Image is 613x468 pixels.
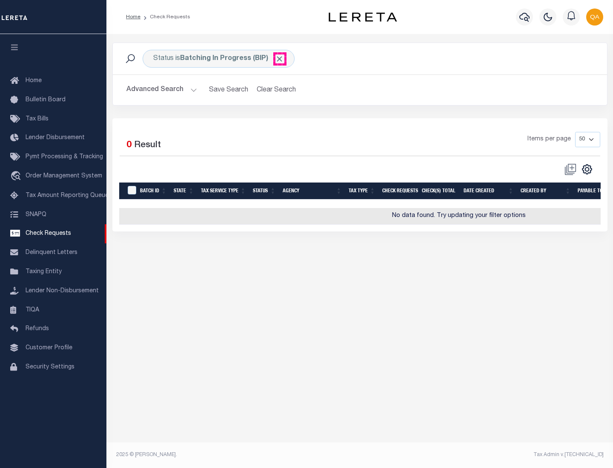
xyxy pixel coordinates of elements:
[110,451,360,459] div: 2025 © [PERSON_NAME].
[26,288,99,294] span: Lender Non-Disbursement
[366,451,604,459] div: Tax Admin v.[TECHNICAL_ID]
[26,154,103,160] span: Pymt Processing & Tracking
[460,183,517,200] th: Date Created: activate to sort column ascending
[253,82,300,98] button: Clear Search
[26,193,109,199] span: Tax Amount Reporting Queue
[126,14,140,20] a: Home
[26,173,102,179] span: Order Management System
[517,183,574,200] th: Created By: activate to sort column ascending
[26,211,46,217] span: SNAPQ
[26,269,62,275] span: Taxing Entity
[180,55,284,62] b: Batching In Progress (BIP)
[249,183,279,200] th: Status: activate to sort column ascending
[329,12,397,22] img: logo-dark.svg
[26,307,39,313] span: TIQA
[198,183,249,200] th: Tax Service Type: activate to sort column ascending
[26,78,42,84] span: Home
[26,364,74,370] span: Security Settings
[10,171,24,182] i: travel_explore
[418,183,460,200] th: Check(s) Total
[275,54,284,63] span: Click to Remove
[26,116,49,122] span: Tax Bills
[26,326,49,332] span: Refunds
[134,139,161,152] label: Result
[26,250,77,256] span: Delinquent Letters
[279,183,345,200] th: Agency: activate to sort column ascending
[126,82,197,98] button: Advanced Search
[26,135,85,141] span: Lender Disbursement
[204,82,253,98] button: Save Search
[126,141,132,150] span: 0
[586,9,603,26] img: svg+xml;base64,PHN2ZyB4bWxucz0iaHR0cDovL3d3dy53My5vcmcvMjAwMC9zdmciIHBvaW50ZXItZXZlbnRzPSJub25lIi...
[26,345,72,351] span: Customer Profile
[345,183,379,200] th: Tax Type: activate to sort column ascending
[379,183,418,200] th: Check Requests
[143,50,295,68] div: Status is
[170,183,198,200] th: State: activate to sort column ascending
[26,231,71,237] span: Check Requests
[140,13,190,21] li: Check Requests
[137,183,170,200] th: Batch Id: activate to sort column ascending
[26,97,66,103] span: Bulletin Board
[527,135,571,144] span: Items per page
